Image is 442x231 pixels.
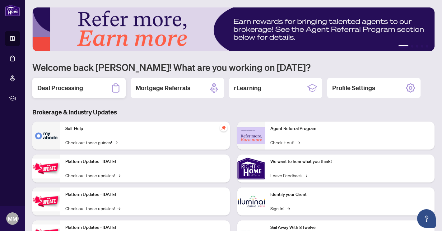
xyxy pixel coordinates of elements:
img: We want to hear what you think! [237,155,265,182]
button: Open asap [417,209,436,228]
button: 1 [398,45,408,48]
a: Leave Feedback→ [270,172,307,179]
img: Platform Updates - July 21, 2025 [32,159,60,178]
h1: Welcome back [PERSON_NAME]! What are you working on [DATE]? [32,61,435,73]
img: logo [5,5,20,16]
span: pushpin [220,124,227,132]
button: 4 [421,45,423,48]
p: Agent Referral Program [270,125,430,132]
p: Platform Updates - [DATE] [65,158,225,165]
a: Check out these updates!→ [65,172,120,179]
p: Self-Help [65,125,225,132]
span: → [297,139,300,146]
h2: Deal Processing [37,84,83,92]
img: Slide 0 [32,7,435,51]
button: 3 [416,45,418,48]
img: Self-Help [32,122,60,150]
span: → [114,139,118,146]
button: 2 [411,45,413,48]
p: Identify your Client [270,191,430,198]
span: → [287,205,290,212]
span: → [304,172,307,179]
p: Sail Away With 8Twelve [270,224,430,231]
button: 5 [426,45,428,48]
img: Identify your Client [237,187,265,215]
h3: Brokerage & Industry Updates [32,108,435,117]
a: Check out these updates!→ [65,205,120,212]
h2: rLearning [234,84,261,92]
p: Platform Updates - [DATE] [65,224,225,231]
h2: Mortgage Referrals [136,84,190,92]
span: → [117,172,120,179]
img: Platform Updates - July 8, 2025 [32,192,60,211]
a: Check out these guides!→ [65,139,118,146]
span: MM [8,214,17,223]
h2: Profile Settings [332,84,375,92]
span: → [117,205,120,212]
p: We want to hear what you think! [270,158,430,165]
p: Platform Updates - [DATE] [65,191,225,198]
img: Agent Referral Program [237,127,265,144]
a: Check it out!→ [270,139,300,146]
a: Sign In!→ [270,205,290,212]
